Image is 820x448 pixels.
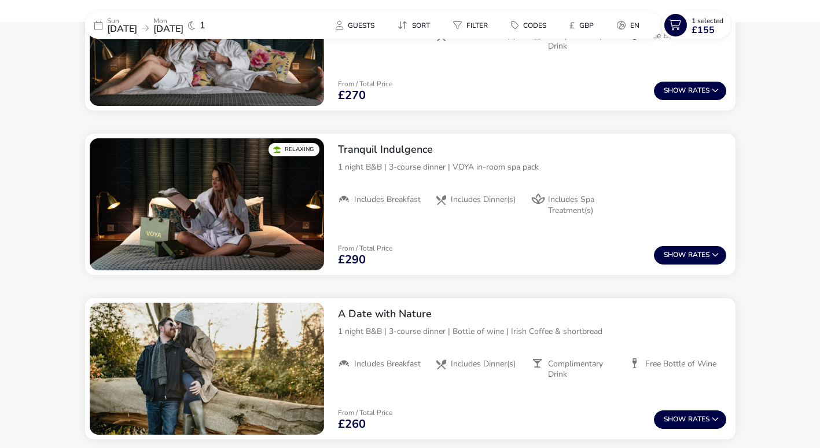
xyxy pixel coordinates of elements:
button: en [608,17,649,34]
h2: Tranquil Indulgence [338,143,726,156]
button: ShowRates [654,410,726,429]
button: Codes [502,17,556,34]
button: Sort [388,17,439,34]
span: £270 [338,90,366,101]
span: 1 [200,21,205,30]
span: Includes Breakfast [354,194,421,205]
span: Filter [466,21,488,30]
div: Tranquil Indulgence1 night B&B | 3-course dinner | VOYA in-room spa packIncludes BreakfastInclude... [329,134,736,225]
naf-pibe-menu-bar-item: £GBP [560,17,608,34]
span: 1 Selected [692,16,723,25]
span: [DATE] [153,23,183,35]
span: Guests [348,21,374,30]
naf-pibe-menu-bar-item: Filter [444,17,502,34]
button: ShowRates [654,246,726,265]
p: 1 night B&B | 3-course dinner | VOYA in-room spa pack [338,161,726,173]
button: Filter [444,17,497,34]
h2: A Date with Nature [338,307,726,321]
swiper-slide: 1 / 1 [90,138,324,270]
swiper-slide: 1 / 1 [90,303,324,435]
span: GBP [579,21,594,30]
span: Show [664,251,688,259]
span: £155 [692,25,715,35]
button: Guests [326,17,384,34]
span: Includes Spa Treatment(s) [548,194,620,215]
button: ShowRates [654,82,726,100]
p: From / Total Price [338,80,392,87]
div: Relaxing [269,143,319,156]
span: Includes Dinner(s) [451,359,516,369]
naf-pibe-menu-bar-item: en [608,17,653,34]
naf-pibe-menu-bar-item: Codes [502,17,560,34]
naf-pibe-menu-bar-item: 1 Selected£155 [661,12,736,39]
span: [DATE] [107,23,137,35]
span: Complimentary Drink [548,359,620,380]
p: 1 night B&B | 3-course dinner | Bottle of wine | Irish Coffee & shortbread [338,325,726,337]
span: £290 [338,254,366,266]
span: Includes Breakfast [354,359,421,369]
span: Free Bottle of Wine [645,359,716,369]
p: From / Total Price [338,245,392,252]
p: From / Total Price [338,409,392,416]
span: Show [664,416,688,423]
i: £ [569,20,575,31]
naf-pibe-menu-bar-item: Guests [326,17,388,34]
div: A Date with Nature1 night B&B | 3-course dinner | Bottle of wine | Irish Coffee & shortbreadInclu... [329,298,736,390]
span: Complimentary Drink [548,31,620,52]
button: 1 Selected£155 [661,12,731,39]
p: Mon [153,17,183,24]
span: Sort [412,21,430,30]
p: Sun [107,17,137,24]
button: £GBP [560,17,603,34]
span: Show [664,87,688,94]
div: Sun[DATE]Mon[DATE]1 [85,12,259,39]
span: en [630,21,639,30]
naf-pibe-menu-bar-item: Sort [388,17,444,34]
span: £260 [338,418,366,430]
span: Includes Dinner(s) [451,194,516,205]
span: Codes [523,21,546,30]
